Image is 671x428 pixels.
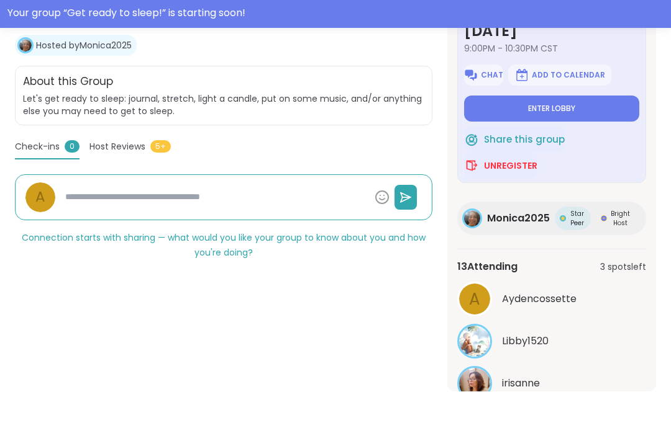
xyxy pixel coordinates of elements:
img: ShareWell Logomark [464,160,479,175]
img: ShareWell Logomark [514,69,529,84]
h2: About this Group [23,76,113,92]
span: 5+ [150,142,171,154]
img: Monica2025 [19,41,32,53]
span: 13 Attending [457,261,518,276]
span: Enter lobby [528,105,575,115]
span: Monica2025 [487,213,550,228]
span: A [469,289,480,313]
img: Bright Host [601,217,607,223]
button: Add to Calendar [508,66,611,87]
span: Bright Host [609,211,631,230]
img: Monica2025 [464,212,480,228]
span: Libby1520 [502,336,549,350]
a: Hosted byMonica2025 [36,41,132,53]
h3: [DATE] [464,22,639,44]
img: ShareWell Logomark [463,69,478,84]
img: ShareWell Logomark [464,134,479,149]
img: irisanne [459,370,490,401]
span: A [35,188,45,210]
img: Star Peer [560,217,566,223]
a: Monica2025Monica2025Star PeerStar PeerBright HostBright Host [457,203,646,237]
button: Share this group [464,128,565,154]
span: Check-ins [15,142,60,155]
span: Unregister [484,161,537,174]
div: Your group “ Get ready to sleep! ” is starting soon! [7,7,664,22]
span: Let's get ready to sleep: journal, stretch, light a candle, put on some music, and/or anything el... [23,94,424,119]
span: Connection starts with sharing — what would you like your group to know about you and how you're ... [22,233,426,261]
span: Share this group [484,135,565,149]
span: 3 spots left [600,262,646,275]
span: irisanne [502,378,540,393]
span: Host Reviews [89,142,145,155]
button: Unregister [464,154,537,181]
a: irisanneirisanne [457,368,646,403]
span: Aydencossette [502,293,577,308]
span: 9:00PM - 10:30PM CST [464,44,639,56]
button: Enter lobby [464,97,639,123]
img: Libby1520 [459,328,490,359]
button: Chat [464,66,503,87]
span: Add to Calendar [532,72,605,82]
span: 0 [65,142,80,154]
span: Star Peer [568,211,586,230]
span: Chat [481,72,503,82]
a: AAydencossette [457,283,646,318]
a: Libby1520Libby1520 [457,326,646,360]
